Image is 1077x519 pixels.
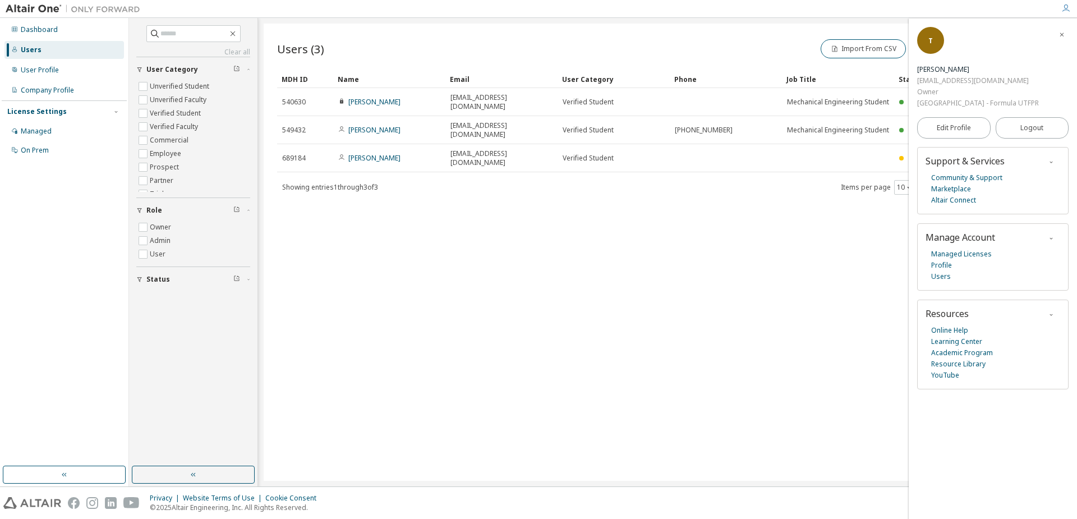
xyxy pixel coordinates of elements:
div: Phone [674,70,777,88]
a: Learning Center [931,336,982,347]
div: Cookie Consent [265,494,323,503]
span: Mechanical Engineering Student [787,126,889,135]
div: Company Profile [21,86,74,95]
a: [PERSON_NAME] [348,125,401,135]
label: Commercial [150,134,191,147]
span: Showing entries 1 through 3 of 3 [282,182,378,192]
img: linkedin.svg [105,497,117,509]
span: 689184 [282,154,306,163]
div: User Profile [21,66,59,75]
span: Manage Account [926,231,995,244]
span: Edit Profile [937,123,971,132]
a: Edit Profile [917,117,991,139]
span: Mechanical Engineering Student [787,98,889,107]
span: 549432 [282,126,306,135]
span: [EMAIL_ADDRESS][DOMAIN_NAME] [450,121,553,139]
a: Clear all [136,48,250,57]
div: Job Title [786,70,890,88]
img: youtube.svg [123,497,140,509]
span: Resources [926,307,969,320]
label: Verified Faculty [150,120,200,134]
label: User [150,247,168,261]
img: altair_logo.svg [3,497,61,509]
label: Owner [150,221,173,234]
span: 540630 [282,98,306,107]
span: Items per page [841,180,915,195]
span: [PHONE_NUMBER] [675,126,733,135]
span: Users (3) [277,41,324,57]
div: Name [338,70,441,88]
a: YouTube [931,370,959,381]
button: Import From CSV [821,39,906,58]
button: Status [136,267,250,292]
span: Logout [1020,122,1043,134]
a: Resource Library [931,359,986,370]
label: Trial [150,187,166,201]
span: Support & Services [926,155,1005,167]
label: Verified Student [150,107,203,120]
div: Dashboard [21,25,58,34]
div: Website Terms of Use [183,494,265,503]
div: Managed [21,127,52,136]
span: Clear filter [233,206,240,215]
div: MDH ID [282,70,329,88]
div: Status [899,70,991,88]
div: Privacy [150,494,183,503]
span: Status [146,275,170,284]
div: License Settings [7,107,67,116]
a: Users [931,271,951,282]
a: Profile [931,260,952,271]
div: [GEOGRAPHIC_DATA] - Formula UTFPR [917,98,1038,109]
img: Altair One [6,3,146,15]
div: Owner [917,86,1038,98]
span: Verified Student [563,126,614,135]
a: Online Help [931,325,968,336]
img: instagram.svg [86,497,98,509]
span: Verified Student [563,154,614,163]
span: Role [146,206,162,215]
button: Logout [996,117,1069,139]
div: Tiago Taguchi [917,64,1038,75]
label: Partner [150,174,176,187]
button: User Category [136,57,250,82]
div: User Category [562,70,665,88]
span: User Category [146,65,198,74]
button: 10 [897,183,912,192]
span: T [928,36,933,45]
label: Employee [150,147,183,160]
a: Altair Connect [931,195,976,206]
p: © 2025 Altair Engineering, Inc. All Rights Reserved. [150,503,323,512]
label: Unverified Faculty [150,93,209,107]
div: On Prem [21,146,49,155]
a: Community & Support [931,172,1002,183]
label: Prospect [150,160,181,174]
div: Email [450,70,553,88]
a: [PERSON_NAME] [348,153,401,163]
span: Verified Student [563,98,614,107]
label: Unverified Student [150,80,211,93]
label: Admin [150,234,173,247]
a: Managed Licenses [931,249,992,260]
img: facebook.svg [68,497,80,509]
span: Clear filter [233,65,240,74]
a: [PERSON_NAME] [348,97,401,107]
div: Users [21,45,42,54]
button: Role [136,198,250,223]
span: [EMAIL_ADDRESS][DOMAIN_NAME] [450,149,553,167]
span: Clear filter [233,275,240,284]
div: [EMAIL_ADDRESS][DOMAIN_NAME] [917,75,1038,86]
span: [EMAIL_ADDRESS][DOMAIN_NAME] [450,93,553,111]
a: Academic Program [931,347,993,359]
a: Marketplace [931,183,971,195]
